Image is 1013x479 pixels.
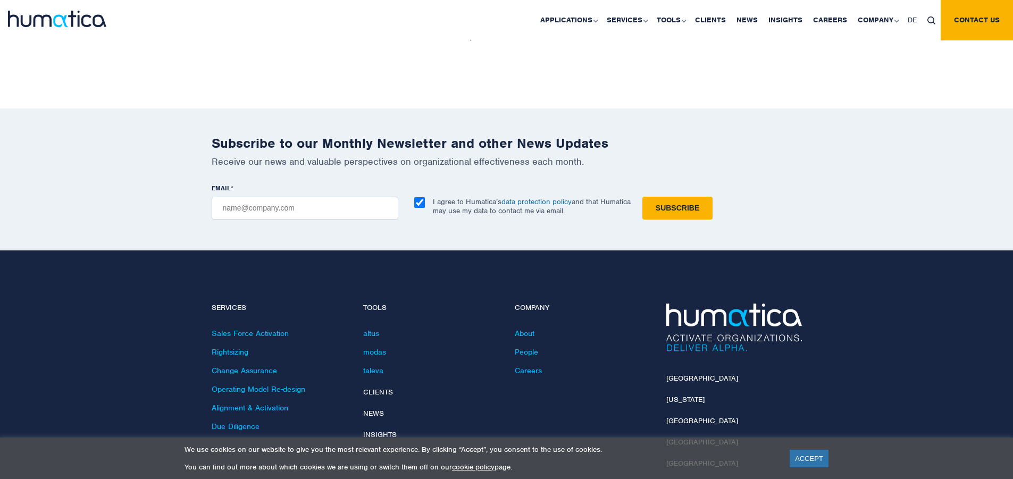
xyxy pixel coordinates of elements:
[501,197,572,206] a: data protection policy
[363,430,397,439] a: Insights
[212,403,288,413] a: Alignment & Activation
[790,450,828,467] a: ACCEPT
[363,366,383,375] a: taleva
[212,304,347,313] h4: Services
[414,197,425,208] input: I agree to Humatica’sdata protection policyand that Humatica may use my data to contact me via em...
[185,463,776,472] p: You can find out more about which cookies we are using or switch them off on our page.
[8,11,106,27] img: logo
[642,197,713,220] input: Subscribe
[212,135,802,152] h2: Subscribe to our Monthly Newsletter and other News Updates
[212,366,277,375] a: Change Assurance
[515,347,538,357] a: People
[927,16,935,24] img: search_icon
[515,329,534,338] a: About
[212,156,802,167] p: Receive our news and valuable perspectives on organizational effectiveness each month.
[666,416,738,425] a: [GEOGRAPHIC_DATA]
[212,197,398,220] input: name@company.com
[212,329,289,338] a: Sales Force Activation
[212,347,248,357] a: Rightsizing
[515,366,542,375] a: Careers
[185,445,776,454] p: We use cookies on our website to give you the most relevant experience. By clicking “Accept”, you...
[666,304,802,351] img: Humatica
[212,184,231,192] span: EMAIL
[908,15,917,24] span: DE
[452,463,495,472] a: cookie policy
[515,304,650,313] h4: Company
[363,388,393,397] a: Clients
[363,329,379,338] a: altus
[212,384,305,394] a: Operating Model Re-design
[666,395,705,404] a: [US_STATE]
[666,374,738,383] a: [GEOGRAPHIC_DATA]
[363,347,386,357] a: modas
[433,197,631,215] p: I agree to Humatica’s and that Humatica may use my data to contact me via email.
[363,409,384,418] a: News
[212,422,259,431] a: Due Diligence
[363,304,499,313] h4: Tools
